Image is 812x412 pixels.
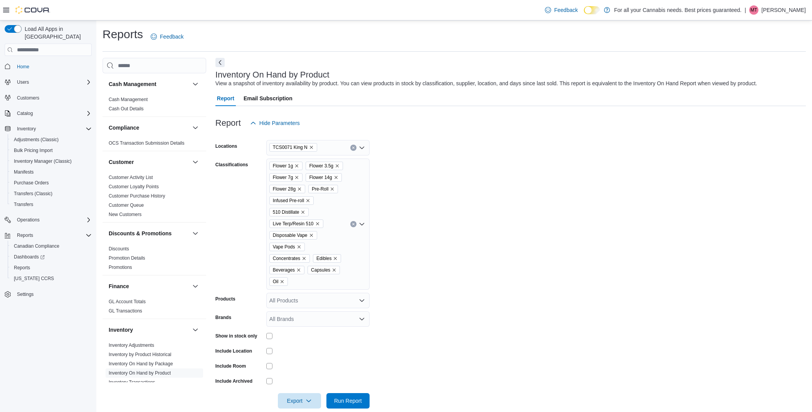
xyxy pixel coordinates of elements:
[109,202,144,208] span: Customer Queue
[11,135,62,144] a: Adjustments (Classic)
[8,156,95,167] button: Inventory Manager (Classic)
[215,314,231,321] label: Brands
[269,220,323,228] span: Live Terp/Resin 510
[17,126,36,132] span: Inventory
[350,145,356,151] button: Clear input
[584,6,600,14] input: Dark Mode
[22,25,92,41] span: Load All Apps in [GEOGRAPHIC_DATA]
[8,252,95,262] a: Dashboards
[109,80,189,88] button: Cash Management
[109,299,146,305] span: GL Account Totals
[14,254,45,260] span: Dashboards
[280,279,284,284] button: Remove Oil from selection in this group
[269,173,303,182] span: Flower 7g
[14,290,37,299] a: Settings
[17,110,33,117] span: Catalog
[269,277,288,286] span: Oil
[109,158,189,166] button: Customer
[215,348,252,354] label: Include Location
[332,268,336,272] button: Remove Capsules from selection in this group
[17,217,40,223] span: Operations
[109,265,132,270] a: Promotions
[308,185,338,193] span: Pre-Roll
[273,174,293,181] span: Flower 7g
[2,289,95,300] button: Settings
[109,175,153,180] a: Customer Activity List
[109,308,142,314] a: GL Transactions
[269,185,305,193] span: Flower 28g
[359,297,365,304] button: Open list of options
[109,246,129,252] span: Discounts
[259,119,300,127] span: Hide Parameters
[215,70,330,79] h3: Inventory On Hand by Product
[109,211,141,218] span: New Customers
[109,230,189,237] button: Discounts & Promotions
[2,61,95,72] button: Home
[8,241,95,252] button: Canadian Compliance
[14,61,92,71] span: Home
[335,164,340,168] button: Remove Flower 3.5g from selection in this group
[109,158,134,166] h3: Customer
[316,255,331,262] span: Edibles
[215,118,241,128] h3: Report
[584,14,584,15] span: Dark Mode
[554,6,578,14] span: Feedback
[109,264,132,270] span: Promotions
[14,215,43,225] button: Operations
[296,268,301,272] button: Remove Beverages from selection in this group
[8,134,95,145] button: Adjustments (Classic)
[297,245,301,249] button: Remove Vape Pods from selection in this group
[109,184,159,190] span: Customer Loyalty Points
[14,158,72,164] span: Inventory Manager (Classic)
[109,255,145,261] a: Promotion Details
[8,145,95,156] button: Bulk Pricing Import
[350,221,356,227] button: Clear input
[17,232,33,238] span: Reports
[109,380,155,385] a: Inventory Transactions
[109,282,129,290] h3: Finance
[191,79,200,89] button: Cash Management
[11,135,92,144] span: Adjustments (Classic)
[191,229,200,238] button: Discounts & Promotions
[215,363,246,369] label: Include Room
[191,325,200,334] button: Inventory
[17,95,39,101] span: Customers
[273,144,308,151] span: TCS0071 King N
[11,178,92,187] span: Purchase Orders
[109,361,173,366] a: Inventory On Hand by Package
[302,256,306,261] button: Remove Concentrates from selection in this group
[614,5,741,15] p: For all your Cannabis needs. Best prices guaranteed.
[109,124,189,132] button: Compliance
[109,193,165,199] span: Customer Purchase History
[8,177,95,188] button: Purchase Orders
[308,266,340,274] span: Capsules
[14,109,36,118] button: Catalog
[15,6,50,14] img: Cova
[109,140,185,146] span: OCS Transaction Submission Details
[103,173,206,222] div: Customer
[191,157,200,167] button: Customer
[2,230,95,241] button: Reports
[14,215,92,225] span: Operations
[313,254,341,263] span: Edibles
[273,220,314,228] span: Live Terp/Resin 510
[14,289,92,299] span: Settings
[109,326,133,334] h3: Inventory
[109,80,156,88] h3: Cash Management
[11,146,92,155] span: Bulk Pricing Import
[11,274,57,283] a: [US_STATE] CCRS
[278,393,321,409] button: Export
[14,109,92,118] span: Catalog
[311,266,330,274] span: Capsules
[273,162,293,170] span: Flower 1g
[14,243,59,249] span: Canadian Compliance
[269,231,317,240] span: Disposable Vape
[11,263,33,272] a: Reports
[17,79,29,85] span: Users
[309,233,314,238] button: Remove Disposable Vape from selection in this group
[103,27,143,42] h1: Reports
[109,342,154,348] span: Inventory Adjustments
[247,115,303,131] button: Hide Parameters
[11,178,52,187] a: Purchase Orders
